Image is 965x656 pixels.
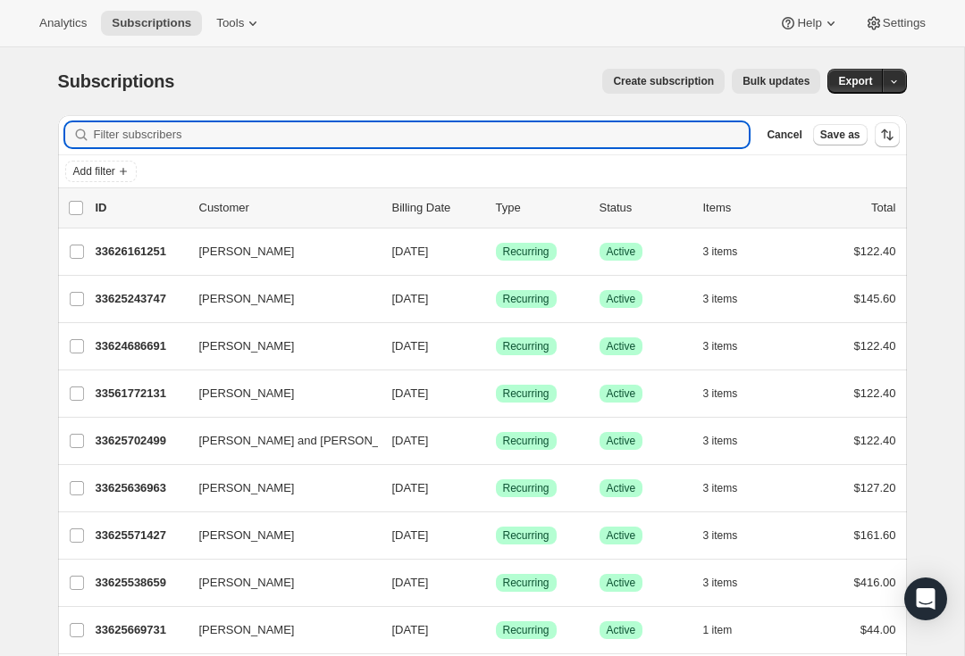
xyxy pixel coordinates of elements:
[392,245,429,258] span: [DATE]
[392,386,429,400] span: [DATE]
[496,199,585,217] div: Type
[759,124,809,145] button: Cancel
[703,428,758,453] button: 3 items
[813,124,868,145] button: Save as
[767,128,801,142] span: Cancel
[39,16,87,30] span: Analytics
[703,481,738,495] span: 3 items
[96,381,896,406] div: 33561772131[PERSON_NAME][DATE]SuccessRecurringSuccessActive3 items$122.40
[65,161,137,182] button: Add filter
[607,528,636,543] span: Active
[607,386,636,401] span: Active
[703,528,738,543] span: 3 items
[503,528,550,543] span: Recurring
[392,481,429,494] span: [DATE]
[703,292,738,306] span: 3 items
[607,576,636,590] span: Active
[602,69,725,94] button: Create subscription
[613,74,714,88] span: Create subscription
[703,618,752,643] button: 1 item
[189,237,367,266] button: [PERSON_NAME]
[732,69,820,94] button: Bulk updates
[199,243,295,261] span: [PERSON_NAME]
[189,427,367,455] button: [PERSON_NAME] and [PERSON_NAME]
[860,623,896,636] span: $44.00
[96,239,896,264] div: 33626161251[PERSON_NAME][DATE]SuccessRecurringSuccessActive3 items$122.40
[392,339,429,353] span: [DATE]
[743,74,810,88] span: Bulk updates
[216,16,244,30] span: Tools
[73,164,115,179] span: Add filter
[199,290,295,308] span: [PERSON_NAME]
[189,569,367,597] button: [PERSON_NAME]
[703,286,758,311] button: 3 items
[503,386,550,401] span: Recurring
[607,245,636,259] span: Active
[904,577,947,620] div: Open Intercom Messenger
[503,339,550,353] span: Recurring
[854,292,896,305] span: $145.60
[703,199,793,217] div: Items
[199,199,378,217] p: Customer
[29,11,97,36] button: Analytics
[703,386,738,401] span: 3 items
[392,623,429,636] span: [DATE]
[96,621,185,639] p: 33625669731
[199,385,295,403] span: [PERSON_NAME]
[58,71,175,91] span: Subscriptions
[820,128,860,142] span: Save as
[838,74,872,88] span: Export
[703,576,738,590] span: 3 items
[199,337,295,355] span: [PERSON_NAME]
[96,476,896,501] div: 33625636963[PERSON_NAME][DATE]SuccessRecurringSuccessActive3 items$127.20
[854,386,896,400] span: $122.40
[607,292,636,306] span: Active
[392,292,429,305] span: [DATE]
[854,481,896,494] span: $127.20
[96,479,185,497] p: 33625636963
[797,16,821,30] span: Help
[607,481,636,495] span: Active
[503,623,550,637] span: Recurring
[189,521,367,550] button: [PERSON_NAME]
[503,292,550,306] span: Recurring
[96,527,185,544] p: 33625571427
[600,199,689,217] p: Status
[199,479,295,497] span: [PERSON_NAME]
[703,381,758,406] button: 3 items
[871,199,895,217] p: Total
[854,434,896,447] span: $122.40
[199,432,416,450] span: [PERSON_NAME] and [PERSON_NAME]
[189,616,367,644] button: [PERSON_NAME]
[101,11,202,36] button: Subscriptions
[199,574,295,592] span: [PERSON_NAME]
[703,570,758,595] button: 3 items
[189,285,367,313] button: [PERSON_NAME]
[503,481,550,495] span: Recurring
[96,199,896,217] div: IDCustomerBilling DateTypeStatusItemsTotal
[827,69,883,94] button: Export
[392,528,429,542] span: [DATE]
[96,290,185,308] p: 33625243747
[206,11,273,36] button: Tools
[189,332,367,361] button: [PERSON_NAME]
[189,379,367,408] button: [PERSON_NAME]
[96,385,185,403] p: 33561772131
[96,523,896,548] div: 33625571427[PERSON_NAME][DATE]SuccessRecurringSuccessActive3 items$161.60
[392,199,482,217] p: Billing Date
[703,434,738,448] span: 3 items
[199,621,295,639] span: [PERSON_NAME]
[96,334,896,359] div: 33624686691[PERSON_NAME][DATE]SuccessRecurringSuccessActive3 items$122.40
[503,434,550,448] span: Recurring
[883,16,926,30] span: Settings
[392,576,429,589] span: [DATE]
[607,623,636,637] span: Active
[607,339,636,353] span: Active
[854,339,896,353] span: $122.40
[392,434,429,447] span: [DATE]
[96,432,185,450] p: 33625702499
[854,11,936,36] button: Settings
[96,574,185,592] p: 33625538659
[703,334,758,359] button: 3 items
[703,476,758,501] button: 3 items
